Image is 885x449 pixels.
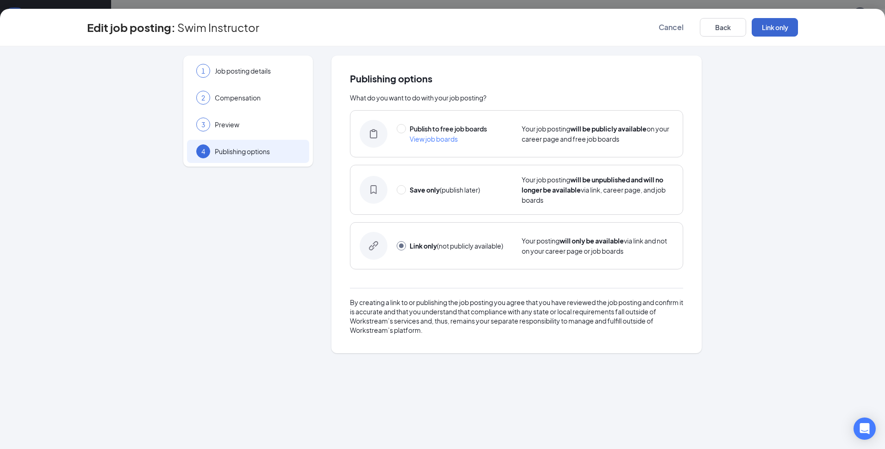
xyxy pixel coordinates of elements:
[201,147,205,156] span: 4
[350,74,683,83] span: Publishing options
[369,185,378,194] svg: SaveOnlyIcon
[215,66,300,75] span: Job posting details
[410,125,487,133] span: Publish to free job boards
[522,125,669,143] span: Your job posting on your career page and free job boards
[215,93,300,102] span: Compensation
[410,186,440,194] strong: Save only
[410,242,503,250] span: (not publicly available)
[350,298,683,335] div: By creating a link to or publishing the job posting you agree that you have reviewed the job post...
[201,66,205,75] span: 1
[522,175,663,194] strong: will be unpublished and will no longer be available
[410,186,480,194] span: (publish later)
[522,175,666,204] span: Your job posting via link, career page, and job boards
[369,129,378,138] svg: BoardIcon
[410,135,458,143] span: View job boards
[854,418,876,440] div: Open Intercom Messenger
[560,237,624,245] strong: will only be available
[659,23,684,32] span: Cancel
[87,19,175,35] h3: Edit job posting:
[700,18,746,37] button: Back
[752,18,798,37] button: Link only
[215,120,300,129] span: Preview
[201,120,205,129] span: 3
[215,147,300,156] span: Publishing options
[410,242,437,250] strong: Link only
[369,241,378,250] svg: LinkOnlyIcon
[177,23,259,32] span: Swim Instructor
[201,93,205,102] span: 2
[350,94,486,102] span: What do you want to do with your job posting?
[522,237,667,255] span: Your posting via link and not on your career page or job boards
[648,18,694,37] button: Cancel
[570,125,647,133] strong: will be publicly available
